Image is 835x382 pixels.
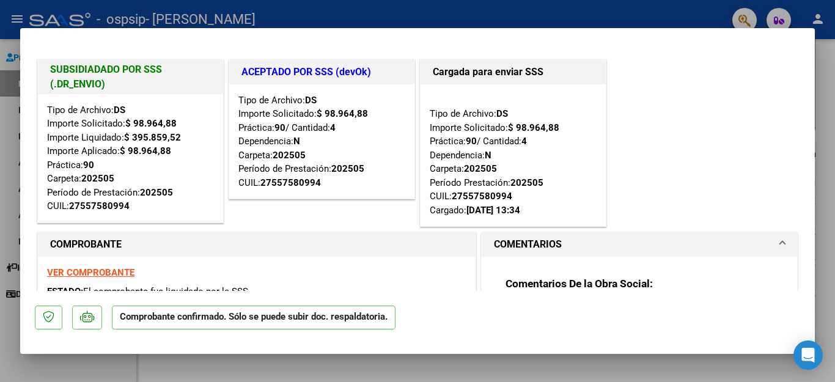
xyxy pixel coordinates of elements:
[430,94,597,218] div: Tipo de Archivo: Importe Solicitado: Práctica: / Cantidad: Dependencia: Carpeta: Período Prestaci...
[793,340,823,370] div: Open Intercom Messenger
[466,136,477,147] strong: 90
[508,122,559,133] strong: $ 98.964,88
[494,237,562,252] h1: COMENTARIOS
[140,187,173,198] strong: 202505
[50,62,211,92] h1: SUBSIDIADADO POR SSS (.DR_ENVIO)
[47,103,214,213] div: Tipo de Archivo: Importe Solicitado: Importe Liquidado: Importe Aplicado: Práctica: Carpeta: Perí...
[47,267,134,278] a: VER COMPROBANTE
[330,122,336,133] strong: 4
[521,136,527,147] strong: 4
[482,232,797,257] mat-expansion-panel-header: COMENTARIOS
[50,238,122,250] strong: COMPROBANTE
[331,163,364,174] strong: 202505
[305,95,317,106] strong: DS
[482,257,797,370] div: COMENTARIOS
[260,176,321,190] div: 27557580994
[120,145,171,156] strong: $ 98.964,88
[114,105,125,116] strong: DS
[433,65,594,79] h1: Cargada para enviar SSS
[241,65,402,79] h1: ACEPTADO POR SSS (devOk)
[452,189,512,204] div: 27557580994
[112,306,395,329] p: Comprobante confirmado. Sólo se puede subir doc. respaldatoria.
[238,94,405,190] div: Tipo de Archivo: Importe Solicitado: Práctica: / Cantidad: Dependencia: Carpeta: Período de Prest...
[496,108,508,119] strong: DS
[125,118,177,129] strong: $ 98.964,88
[466,205,520,216] strong: [DATE] 13:34
[273,150,306,161] strong: 202505
[510,177,543,188] strong: 202505
[293,136,300,147] strong: N
[83,160,94,171] strong: 90
[69,199,130,213] div: 27557580994
[506,277,653,290] strong: Comentarios De la Obra Social:
[317,108,368,119] strong: $ 98.964,88
[83,286,251,297] span: El comprobante fue liquidado por la SSS.
[464,163,497,174] strong: 202505
[124,132,181,143] strong: $ 395.859,52
[47,286,83,297] span: ESTADO:
[274,122,285,133] strong: 90
[485,150,491,161] strong: N
[81,173,114,184] strong: 202505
